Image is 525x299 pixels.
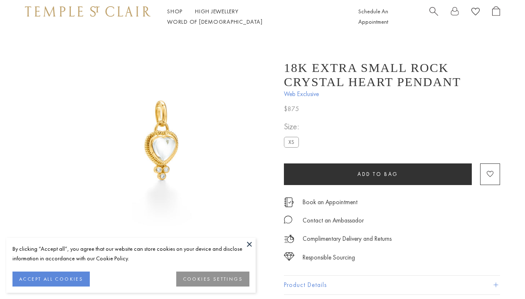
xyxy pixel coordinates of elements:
[303,234,392,244] p: Complimentary Delivery and Returns
[284,137,299,147] label: XS
[284,61,500,89] h1: 18K Extra Small Rock Crystal Heart Pendant
[167,6,340,27] nav: Main navigation
[284,198,294,207] img: icon_appointment.svg
[284,252,294,261] img: icon_sourcing.svg
[54,33,271,251] img: P55140-BRDIGR7
[176,272,249,287] button: COOKIES SETTINGS
[357,171,398,178] span: Add to bag
[303,215,364,226] div: Contact an Ambassador
[303,198,357,207] a: Book an Appointment
[195,7,239,15] a: High JewelleryHigh Jewellery
[284,276,500,294] button: Product Details
[12,272,90,287] button: ACCEPT ALL COOKIES
[471,6,480,19] a: View Wishlist
[284,89,500,99] span: Web Exclusive
[284,234,294,244] img: icon_delivery.svg
[284,104,299,114] span: $875
[358,7,388,25] a: Schedule An Appointment
[483,260,517,291] iframe: Gorgias live chat messenger
[284,120,302,133] span: Size:
[303,252,355,263] div: Responsible Sourcing
[284,163,472,185] button: Add to bag
[12,244,249,263] div: By clicking “Accept all”, you agree that our website can store cookies on your device and disclos...
[429,6,438,27] a: Search
[167,18,262,25] a: World of [DEMOGRAPHIC_DATA]World of [DEMOGRAPHIC_DATA]
[284,215,292,224] img: MessageIcon-01_2.svg
[167,7,182,15] a: ShopShop
[25,6,150,16] img: Temple St. Clair
[492,6,500,27] a: Open Shopping Bag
